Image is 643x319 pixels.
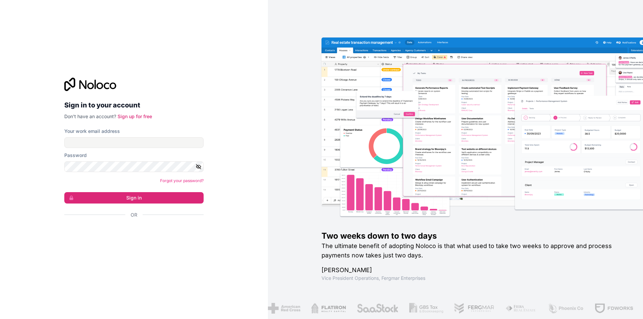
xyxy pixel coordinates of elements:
[355,303,397,314] img: /assets/saastock-C6Zbiodz.png
[131,212,137,218] span: Or
[321,241,622,260] h2: The ultimate benefit of adopting Noloco is that what used to take two weeks to approve and proces...
[592,303,632,314] img: /assets/fdworks-Bi04fVtw.png
[321,275,622,282] h1: Vice President Operations , Fergmar Enterprises
[64,137,204,148] input: Email address
[452,303,493,314] img: /assets/fergmar-CudnrXN5.png
[118,113,152,119] a: Sign up for free
[61,226,202,240] iframe: Sign in with Google Button
[321,265,622,275] h1: [PERSON_NAME]
[266,303,298,314] img: /assets/american-red-cross-BAupjrZR.png
[546,303,582,314] img: /assets/phoenix-BREaitsQ.png
[64,128,120,135] label: Your work email address
[64,161,204,172] input: Password
[309,303,344,314] img: /assets/flatiron-C8eUkumj.png
[64,192,204,204] button: Sign in
[407,303,441,314] img: /assets/gbstax-C-GtDUiK.png
[64,113,116,119] span: Don't have an account?
[64,99,204,111] h2: Sign in to your account
[503,303,535,314] img: /assets/fiera-fwj2N5v4.png
[64,152,87,159] label: Password
[321,231,622,241] h1: Two weeks down to two days
[160,178,204,183] a: Forgot your password?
